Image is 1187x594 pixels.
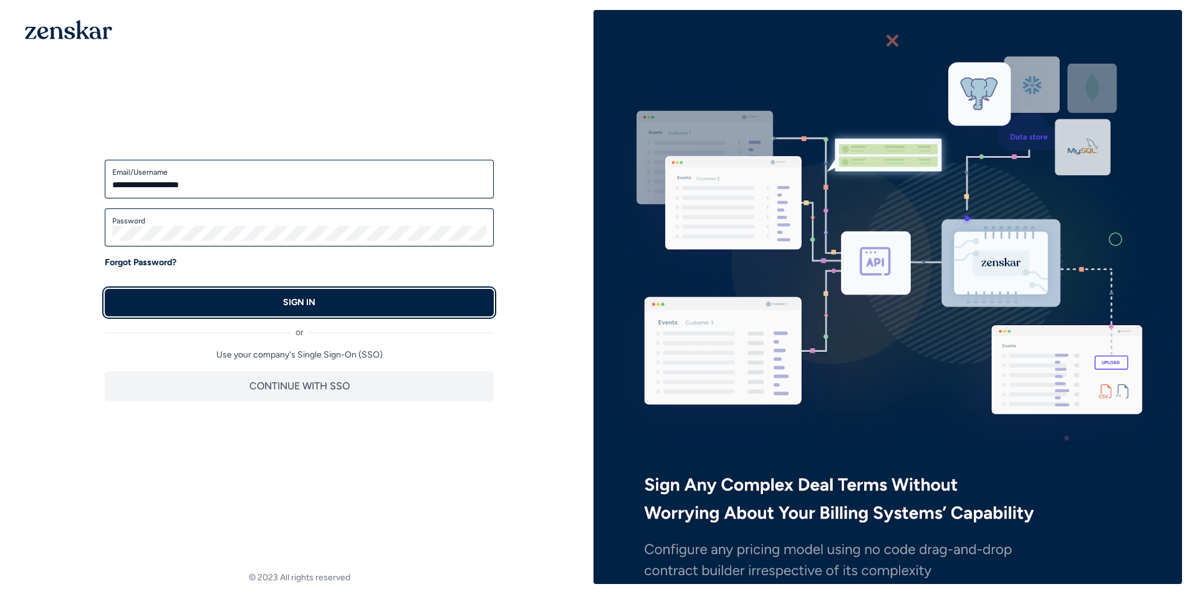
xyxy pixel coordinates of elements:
[105,289,494,316] button: SIGN IN
[112,167,486,177] label: Email/Username
[105,349,494,361] p: Use your company's Single Sign-On (SSO)
[105,256,176,269] a: Forgot Password?
[283,296,315,309] p: SIGN IN
[25,20,112,39] img: 1OGAJ2xQqyY4LXKgY66KYq0eOWRCkrZdAb3gUhuVAqdWPZE9SRJmCz+oDMSn4zDLXe31Ii730ItAGKgCKgCCgCikA4Av8PJUP...
[5,572,593,584] footer: © 2023 All rights reserved
[112,216,486,226] label: Password
[105,316,494,339] div: or
[105,371,494,401] button: CONTINUE WITH SSO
